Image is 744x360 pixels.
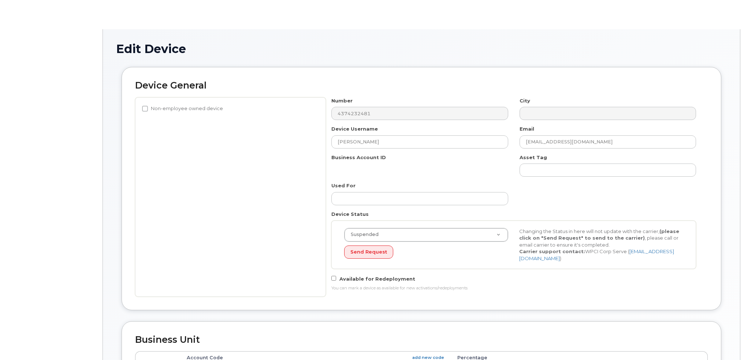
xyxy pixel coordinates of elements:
[331,154,386,161] label: Business Account ID
[344,245,393,259] button: Send Request
[116,42,727,55] h1: Edit Device
[345,228,508,241] a: Suspended
[331,211,369,218] label: Device Status
[135,80,708,91] h2: Device General
[519,248,585,254] strong: Carrier support contact:
[135,335,708,345] h2: Business Unit
[331,182,356,189] label: Used For
[520,97,530,104] label: City
[346,231,379,238] span: Suspended
[142,104,223,113] label: Non-employee owned device
[331,125,378,132] label: Device Username
[514,228,689,262] div: Changing the Status in here will not update with the carrier, , please call or email carrier to e...
[331,97,353,104] label: Number
[142,106,148,112] input: Non-employee owned device
[519,248,674,261] a: [EMAIL_ADDRESS][DOMAIN_NAME]
[331,276,336,281] input: Available for Redeployment
[339,276,415,282] span: Available for Redeployment
[331,285,696,291] div: You can mark a device as available for new activations/redeployments
[520,125,534,132] label: Email
[520,154,547,161] label: Asset Tag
